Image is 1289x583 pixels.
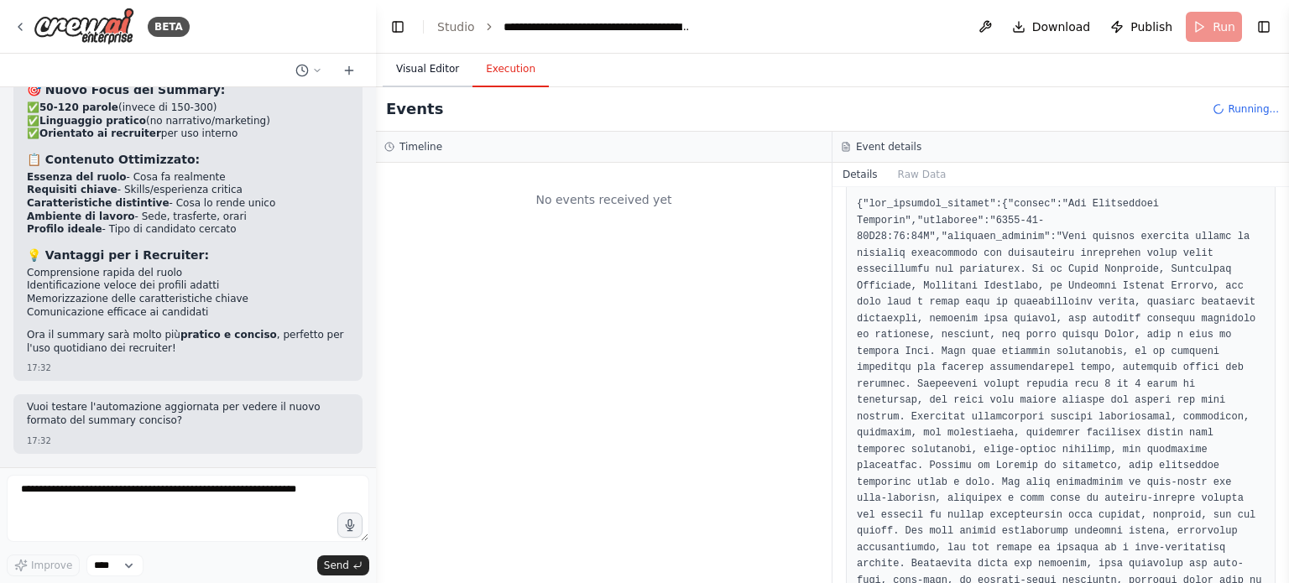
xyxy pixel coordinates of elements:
strong: 50-120 parole [39,102,118,113]
button: Switch to previous chat [289,60,329,81]
button: Raw Data [888,163,957,186]
strong: Orientato ai recruiter [39,128,161,139]
button: Publish [1104,12,1179,42]
img: Logo [34,8,134,45]
span: Download [1032,18,1091,35]
li: - Tipo di candidato cercato [27,223,349,237]
span: Publish [1130,18,1172,35]
li: Identificazione veloce dei profili adatti [27,279,349,293]
li: - Cosa fa realmente [27,171,349,185]
li: ✅ (invece di 150-300) [27,102,349,115]
strong: Essenza del ruolo [27,171,127,183]
h3: Timeline [399,140,442,154]
p: Vuoi testare l'automazione aggiornata per vedere il nuovo formato del summary conciso? [27,401,349,427]
button: Send [317,555,369,575]
button: Hide left sidebar [386,15,410,39]
li: ✅ (no narrativo/marketing) [27,115,349,128]
strong: Linguaggio pratico [39,115,146,127]
li: - Skills/esperienza critica [27,184,349,197]
strong: Caratteristiche distintive [27,197,170,209]
strong: Ambiente di lavoro [27,211,135,222]
button: Download [1005,12,1098,42]
h2: Events [386,97,443,121]
div: BETA [148,17,190,37]
span: Send [324,559,349,572]
button: Execution [472,52,549,87]
div: 17:32 [27,362,349,374]
button: Details [832,163,888,186]
li: Memorizzazione delle caratteristiche chiave [27,293,349,306]
button: Improve [7,554,80,576]
a: Studio [437,20,475,34]
strong: 📋 Contenuto Ottimizzato: [27,153,200,166]
strong: 💡 Vantaggi per i Recruiter: [27,248,209,262]
button: Click to speak your automation idea [337,513,363,538]
strong: Requisiti chiave [27,184,117,195]
nav: breadcrumb [437,18,692,35]
span: Improve [31,559,72,572]
strong: 🎯 Nuovo Focus del Summary: [27,83,225,96]
button: Visual Editor [383,52,472,87]
li: ✅ per uso interno [27,128,349,141]
strong: Profilo ideale [27,223,102,235]
strong: pratico e conciso [180,329,277,341]
li: Comunicazione efficace ai candidati [27,306,349,320]
div: 17:32 [27,435,349,447]
button: Show right sidebar [1252,15,1276,39]
p: Ora il summary sarà molto più , perfetto per l'uso quotidiano dei recruiter! [27,329,349,355]
button: Start a new chat [336,60,363,81]
li: Comprensione rapida del ruolo [27,267,349,280]
span: Running... [1228,102,1279,116]
div: No events received yet [384,171,823,228]
li: - Sede, trasferte, orari [27,211,349,224]
li: - Cosa lo rende unico [27,197,349,211]
h3: Event details [856,140,921,154]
